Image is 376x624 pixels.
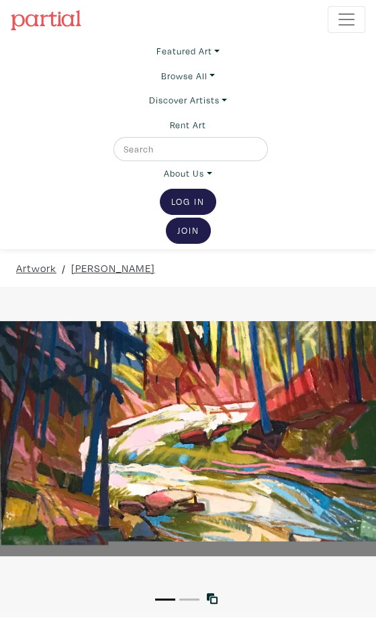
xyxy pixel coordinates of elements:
button: Toggle navigation [328,6,365,33]
a: Discover Artists [149,88,227,112]
a: Join [166,218,211,244]
a: Artwork [16,260,56,276]
button: 1 of 2 [155,598,175,600]
a: Rent Art [170,113,206,137]
button: 2 of 2 [179,598,199,600]
a: Log In [160,189,216,215]
a: About Us [164,161,211,185]
a: [PERSON_NAME] [71,260,155,276]
a: Browse All [161,64,215,88]
span: / [62,260,66,276]
input: Search [122,142,256,157]
a: Featured Art [156,39,220,63]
